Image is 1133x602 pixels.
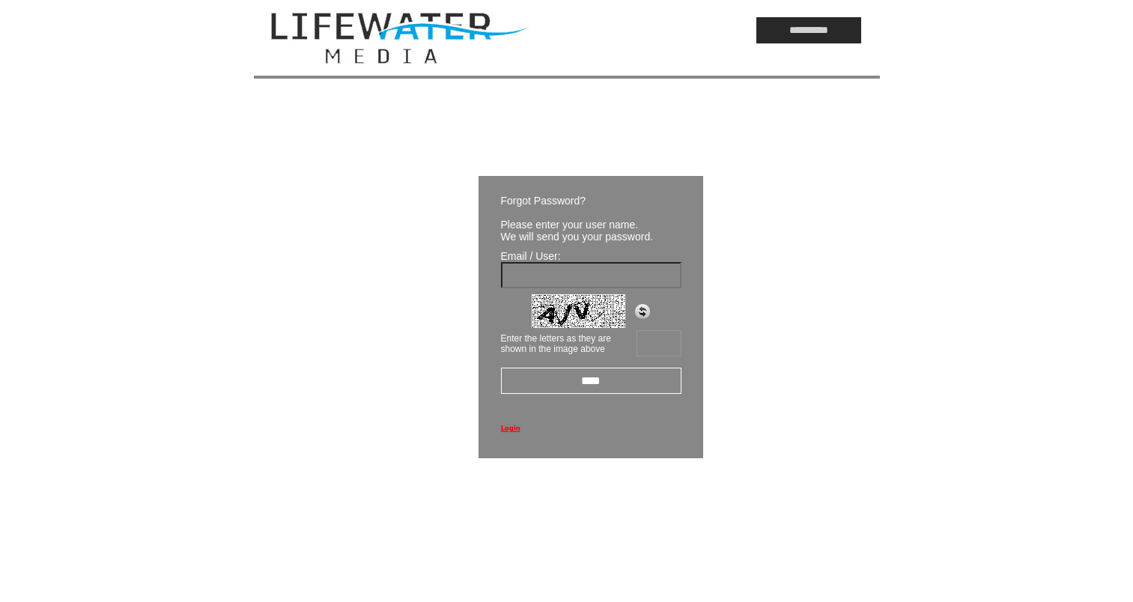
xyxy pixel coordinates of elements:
span: Forgot Password? Please enter your user name. We will send you your password. [501,195,654,243]
img: refresh.png [635,304,650,319]
img: Captcha.jpg [532,294,625,328]
span: Enter the letters as they are shown in the image above [501,333,611,354]
a: Login [501,424,520,432]
span: Email / User: [501,250,561,262]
